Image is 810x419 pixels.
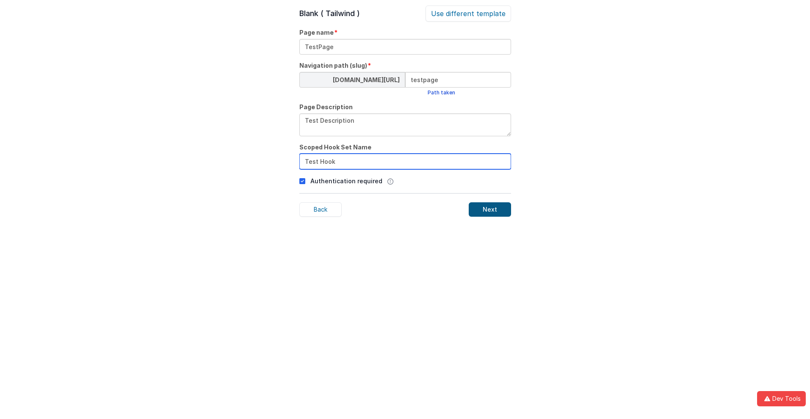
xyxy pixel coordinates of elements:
input: Page Name [299,39,511,55]
input: navigation slug [405,72,511,88]
button: Dev Tools [757,391,806,406]
div: Back [299,202,342,217]
span: Page Description [299,103,353,111]
span: Page name [299,28,334,37]
div: Path taken [428,89,455,96]
p: Authentication required [310,176,382,185]
div: Next [469,202,511,217]
h1: Blank ( Tailwind ) [299,8,360,19]
div: Use different template [426,6,511,22]
span: Scoped Hook Set Name [299,143,371,152]
span: Navigation path (slug) [299,61,367,70]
